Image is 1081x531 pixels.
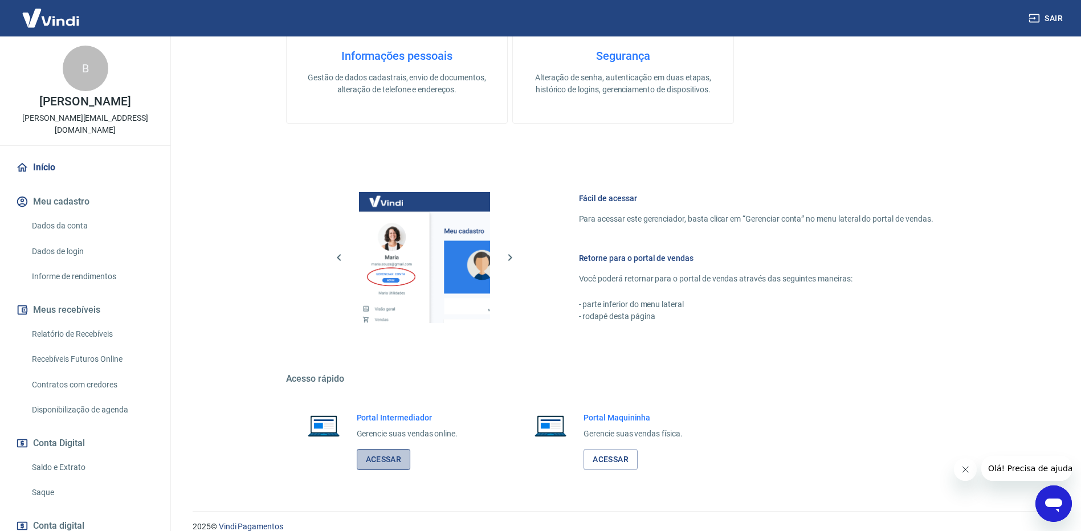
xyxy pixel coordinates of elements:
button: Meu cadastro [14,189,157,214]
img: Imagem de um notebook aberto [527,412,574,439]
p: - rodapé desta página [579,311,933,322]
img: Vindi [14,1,88,35]
h4: Segurança [531,49,715,63]
iframe: Mensagem da empresa [981,456,1072,481]
p: [PERSON_NAME] [39,96,130,108]
img: Imagem de um notebook aberto [300,412,348,439]
h6: Portal Maquininha [584,412,683,423]
p: Alteração de senha, autenticação em duas etapas, histórico de logins, gerenciamento de dispositivos. [531,72,715,96]
button: Conta Digital [14,431,157,456]
a: Acessar [357,449,411,470]
div: B [63,46,108,91]
button: Sair [1026,8,1067,29]
span: Olá! Precisa de ajuda? [7,8,96,17]
iframe: Fechar mensagem [954,458,977,481]
a: Dados da conta [27,214,157,238]
h6: Retorne para o portal de vendas [579,252,933,264]
a: Saque [27,481,157,504]
p: Você poderá retornar para o portal de vendas através das seguintes maneiras: [579,273,933,285]
p: Para acessar este gerenciador, basta clicar em “Gerenciar conta” no menu lateral do portal de ven... [579,213,933,225]
img: Imagem da dashboard mostrando o botão de gerenciar conta na sidebar no lado esquerdo [359,192,490,323]
a: Disponibilização de agenda [27,398,157,422]
button: Meus recebíveis [14,297,157,322]
a: Dados de login [27,240,157,263]
h4: Informações pessoais [305,49,489,63]
iframe: Botão para abrir a janela de mensagens [1035,485,1072,522]
h5: Acesso rápido [286,373,961,385]
p: [PERSON_NAME][EMAIL_ADDRESS][DOMAIN_NAME] [9,112,161,136]
a: Relatório de Recebíveis [27,322,157,346]
p: Gestão de dados cadastrais, envio de documentos, alteração de telefone e endereços. [305,72,489,96]
a: Informe de rendimentos [27,265,157,288]
a: Acessar [584,449,638,470]
a: Vindi Pagamentos [219,522,283,531]
p: Gerencie suas vendas online. [357,428,458,440]
p: Gerencie suas vendas física. [584,428,683,440]
a: Recebíveis Futuros Online [27,348,157,371]
h6: Fácil de acessar [579,193,933,204]
a: Saldo e Extrato [27,456,157,479]
a: Contratos com credores [27,373,157,397]
a: Início [14,155,157,180]
h6: Portal Intermediador [357,412,458,423]
p: - parte inferior do menu lateral [579,299,933,311]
